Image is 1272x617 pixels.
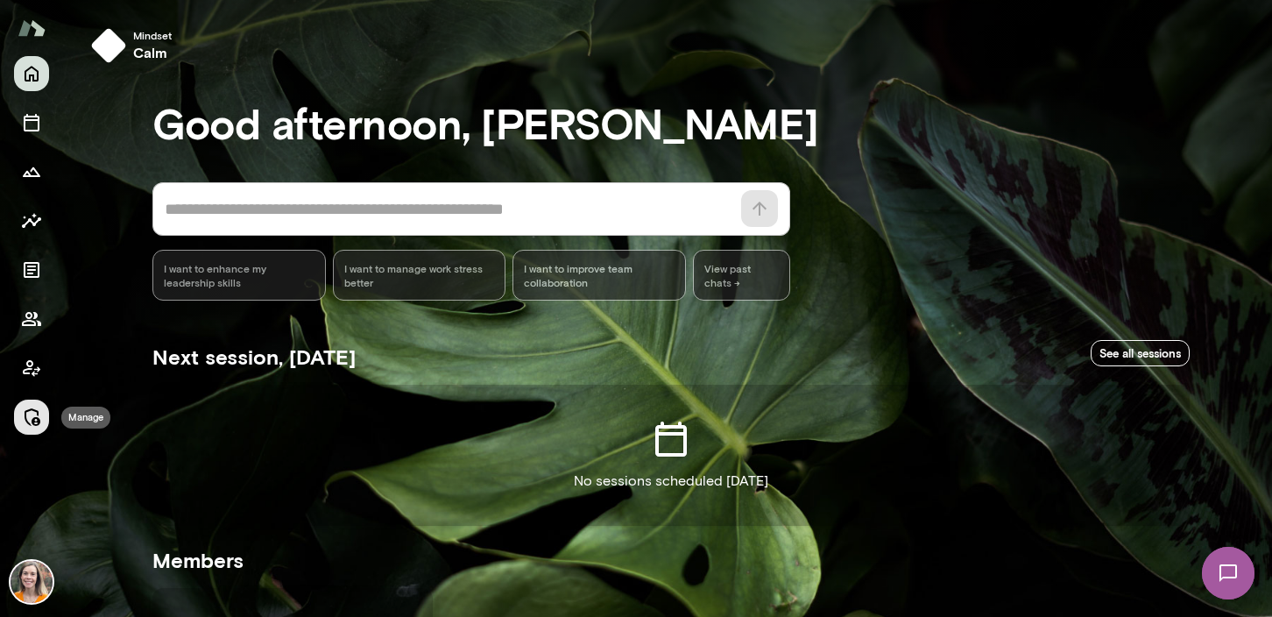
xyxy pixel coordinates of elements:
[133,42,172,63] h6: calm
[61,407,110,429] div: Manage
[574,471,768,492] p: No sessions scheduled [DATE]
[14,56,49,91] button: Home
[14,400,49,435] button: Manage
[164,261,314,289] span: I want to enhance my leadership skills
[524,261,675,289] span: I want to improve team collaboration
[152,98,1190,147] h3: Good afternoon, [PERSON_NAME]
[84,21,186,70] button: Mindsetcalm
[152,546,1190,574] h5: Members
[133,28,172,42] span: Mindset
[152,250,326,301] div: I want to enhance my leadership skills
[14,154,49,189] button: Growth Plan
[512,250,686,301] div: I want to improve team collaboration
[693,250,790,301] span: View past chats ->
[14,351,49,386] button: Client app
[11,561,53,603] img: Carrie Kelly
[344,261,495,289] span: I want to manage work stress better
[14,301,49,337] button: Members
[14,203,49,238] button: Insights
[14,252,49,287] button: Documents
[14,105,49,140] button: Sessions
[333,250,506,301] div: I want to manage work stress better
[91,28,126,63] img: mindset
[1091,340,1190,367] a: See all sessions
[152,343,356,371] h5: Next session, [DATE]
[18,11,46,45] img: Mento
